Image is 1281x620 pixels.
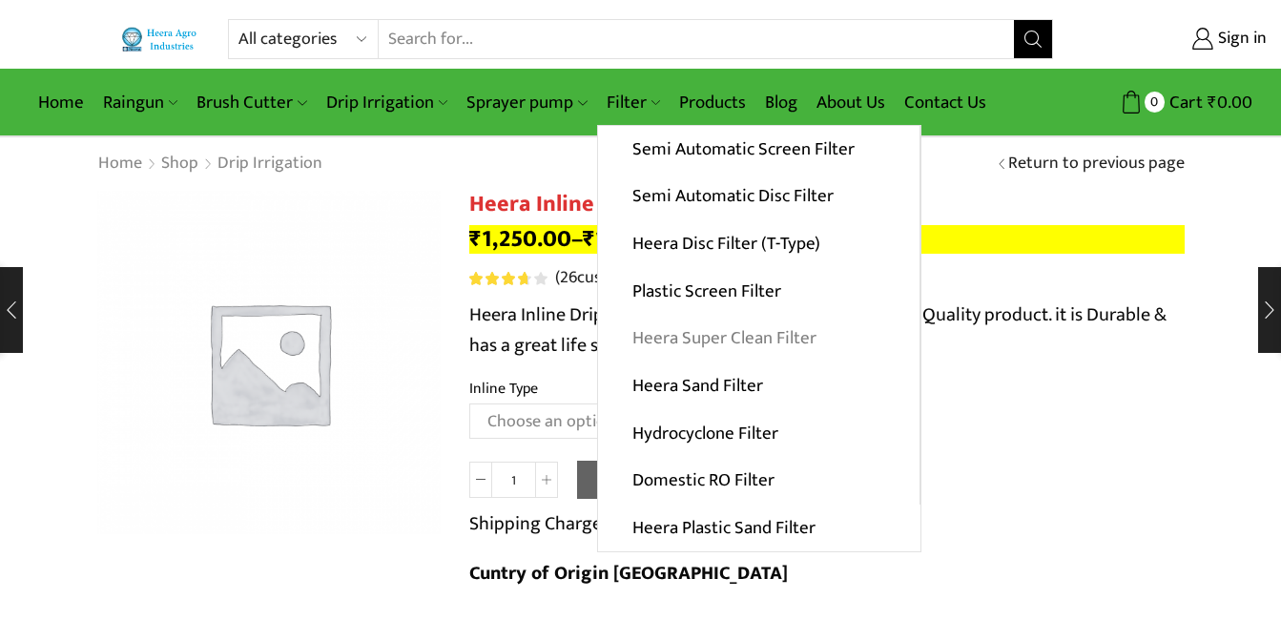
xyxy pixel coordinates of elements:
[597,80,670,125] a: Filter
[598,457,919,505] a: Domestic RO Filter
[217,152,323,176] a: Drip Irrigation
[457,80,596,125] a: Sprayer pump
[583,219,595,258] span: ₹
[1082,22,1267,56] a: Sign in
[469,272,547,285] div: Rated 3.81 out of 5
[598,220,919,268] a: Heera Disc Filter (T-Type)
[469,557,788,589] b: Cuntry of Origin [GEOGRAPHIC_DATA]
[317,80,457,125] a: Drip Irrigation
[598,505,920,552] a: Heera Plastic Sand Filter
[469,508,899,539] p: Shipping Charges are extra, Depends on your Location
[469,225,1185,254] p: –
[469,219,482,258] span: ₹
[469,300,1185,361] p: Heera Inline Drip Lateral is Economical, Affordable & Best Quality product. it is Durable & has a...
[469,272,528,285] span: Rated out of 5 based on customer ratings
[598,173,919,220] a: Semi Automatic Disc Filter
[1165,90,1203,115] span: Cart
[1208,88,1217,117] span: ₹
[755,80,807,125] a: Blog
[187,80,316,125] a: Brush Cutter
[807,80,895,125] a: About Us
[160,152,199,176] a: Shop
[1072,85,1252,120] a: 0 Cart ₹0.00
[598,267,919,315] a: Plastic Screen Filter
[1213,27,1267,52] span: Sign in
[895,80,996,125] a: Contact Us
[93,80,187,125] a: Raingun
[1145,92,1165,112] span: 0
[469,378,538,400] label: Inline Type
[598,315,919,362] a: Heera Super Clean Filter
[1008,152,1185,176] a: Return to previous page
[29,80,93,125] a: Home
[560,263,577,292] span: 26
[670,80,755,125] a: Products
[583,219,686,258] bdi: 1,850.00
[97,191,441,534] img: Placeholder
[1014,20,1052,58] button: Search button
[379,20,1014,58] input: Search for...
[1208,88,1252,117] bdi: 0.00
[469,219,571,258] bdi: 1,250.00
[469,272,550,285] span: 26
[598,362,919,410] a: Heera Sand Filter
[492,462,535,498] input: Product quantity
[598,126,919,174] a: Semi Automatic Screen Filter
[598,409,919,457] a: Hydrocyclone Filter
[555,266,710,291] a: (26customer reviews)
[97,152,323,176] nav: Breadcrumb
[577,461,758,499] button: Add to cart
[97,152,143,176] a: Home
[469,191,1185,218] h1: Heera Inline Drip Lateral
